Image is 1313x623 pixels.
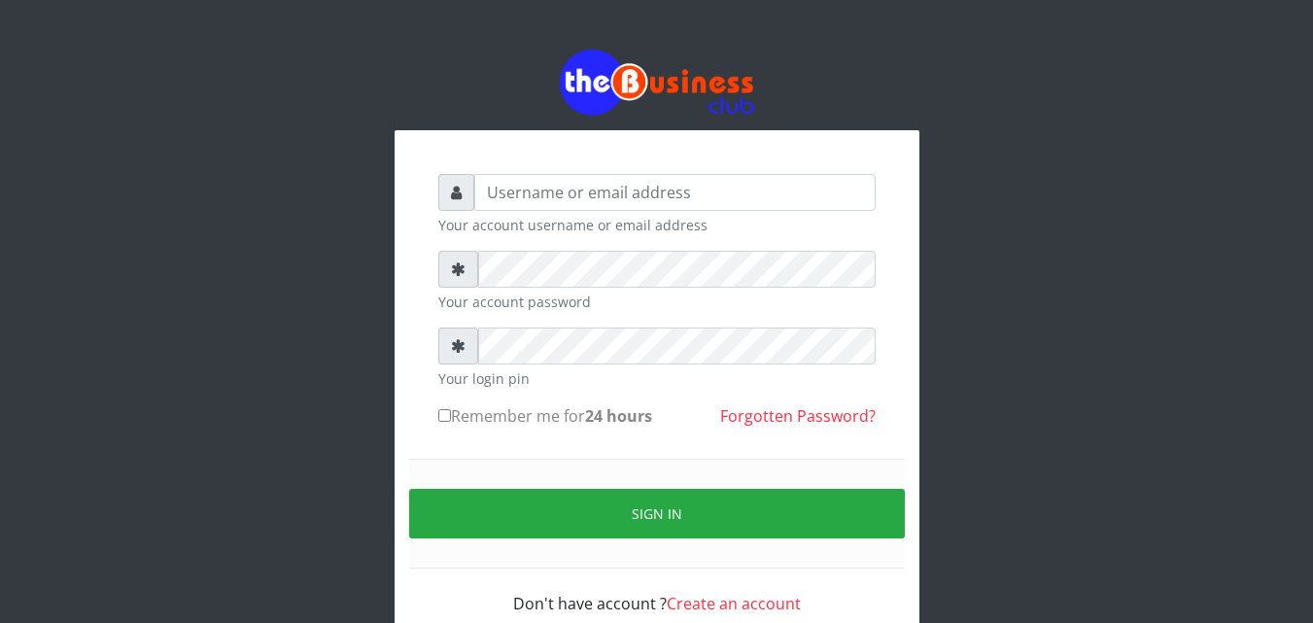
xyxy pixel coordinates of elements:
a: Forgotten Password? [720,405,876,427]
div: Don't have account ? [438,569,876,615]
label: Remember me for [438,404,652,428]
small: Your login pin [438,368,876,389]
a: Create an account [667,593,801,614]
button: Sign in [409,489,905,538]
b: 24 hours [585,405,652,427]
small: Your account username or email address [438,215,876,235]
small: Your account password [438,292,876,312]
input: Username or email address [474,174,876,211]
input: Remember me for24 hours [438,409,451,422]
